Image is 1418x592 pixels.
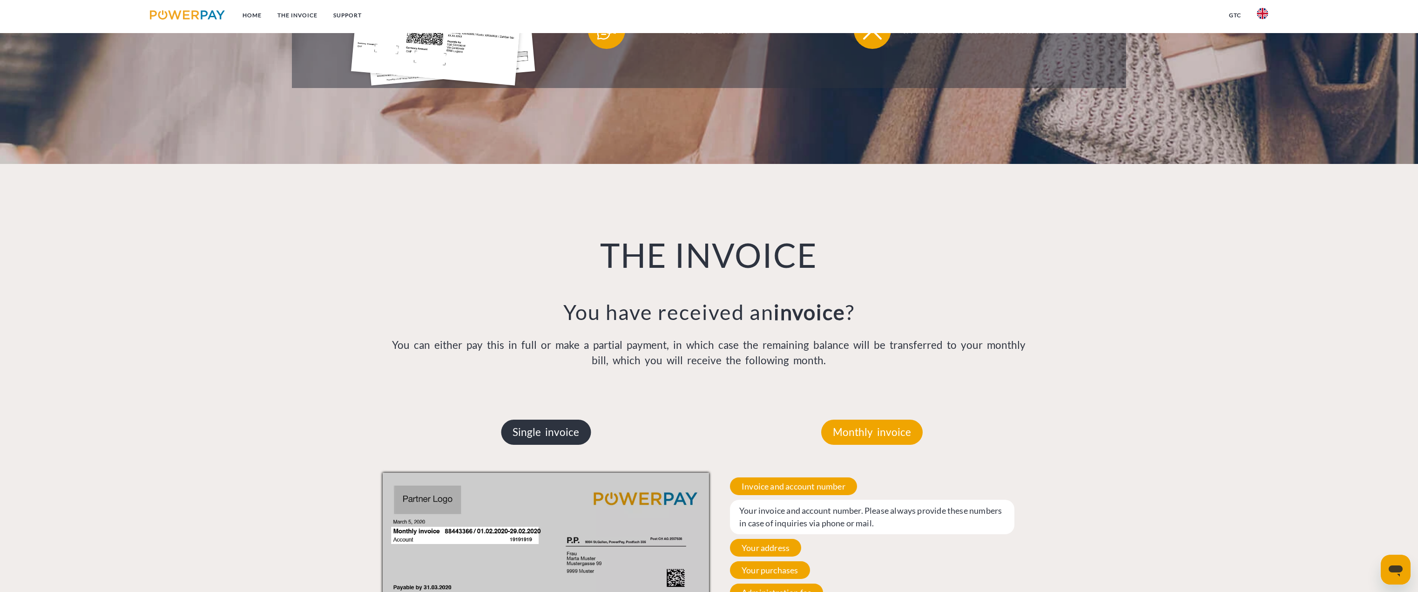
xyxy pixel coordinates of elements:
[821,420,923,445] p: Monthly invoice
[383,299,1035,325] h3: You have received an ?
[270,7,325,24] a: THE INVOICE
[730,477,857,495] span: Invoice and account number
[235,7,270,24] a: Home
[1221,7,1249,24] a: GTC
[1257,8,1268,19] img: en
[383,234,1035,276] h1: THE INVOICE
[501,420,591,445] p: Single invoice
[730,500,1014,534] span: Your invoice and account number. Please always provide these numbers in case of inquiries via pho...
[150,10,225,20] img: logo-powerpay.svg
[730,561,810,579] span: Your purchases
[325,7,370,24] a: Support
[1381,555,1411,585] iframe: Button to launch messaging window
[383,337,1035,369] p: You can either pay this in full or make a partial payment, in which case the remaining balance wi...
[730,539,801,557] span: Your address
[774,299,845,325] b: invoice
[854,12,1096,49] button: Invoice purchase unavailable
[588,12,830,49] button: Help-Center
